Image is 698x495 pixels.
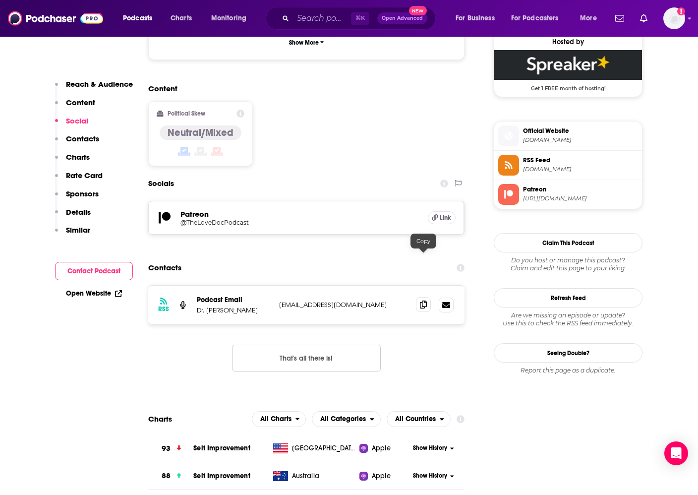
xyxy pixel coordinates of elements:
[162,443,171,454] h3: 93
[66,225,90,235] p: Similar
[55,79,133,98] button: Reach & Audience
[164,10,198,26] a: Charts
[382,16,423,21] span: Open Advanced
[66,289,122,298] a: Open Website
[409,6,427,15] span: New
[157,33,456,52] button: Show More
[269,443,360,453] a: [GEOGRAPHIC_DATA]
[377,12,427,24] button: Open AdvancedNew
[494,288,642,308] button: Refresh Feed
[494,38,642,46] div: Hosted by
[372,471,391,481] span: Apple
[494,256,642,264] span: Do you host or manage this podcast?
[168,126,233,139] h4: Neutral/Mixed
[55,152,90,171] button: Charts
[494,311,642,327] div: Are we missing an episode or update? Use this to check the RSS feed immediately.
[148,258,181,277] h2: Contacts
[523,185,638,194] span: Patreon
[275,7,445,30] div: Search podcasts, credits, & more...
[252,411,306,427] h2: Platforms
[494,80,642,92] span: Get 1 FREE month of hosting!
[494,233,642,252] button: Claim This Podcast
[193,444,250,452] a: Self Improvement
[320,416,366,423] span: All Categories
[395,416,436,423] span: All Countries
[428,211,456,224] a: Link
[494,367,642,374] div: Report this page as a duplicate.
[260,416,291,423] span: All Charts
[55,225,90,244] button: Similar
[158,305,169,313] h3: RSS
[410,234,436,248] div: Copy
[387,411,451,427] h2: Countries
[252,411,306,427] button: open menu
[410,472,458,480] button: Show History
[410,444,458,452] button: Show History
[312,411,381,427] button: open menu
[148,414,172,424] h2: Charts
[387,411,451,427] button: open menu
[8,9,103,28] img: Podchaser - Follow, Share and Rate Podcasts
[180,209,420,219] h5: Patreon
[193,472,250,480] span: Self Improvement
[180,219,339,226] h5: @TheLoveDocPodcast
[148,462,193,490] a: 88
[359,471,409,481] a: Apple
[162,470,171,482] h3: 88
[197,306,271,314] p: Dr. [PERSON_NAME]
[55,262,133,280] button: Contact Podcast
[498,184,638,205] a: Patreon[URL][DOMAIN_NAME]
[523,136,638,144] span: spreaker.com
[663,7,685,29] span: Logged in as sarahhallprinc
[523,126,638,135] span: Official Website
[511,11,559,25] span: For Podcasters
[523,166,638,173] span: spreaker.com
[66,79,133,89] p: Reach & Audience
[292,443,356,453] span: United States
[677,7,685,15] svg: Add a profile image
[197,296,271,304] p: Podcast Email
[66,152,90,162] p: Charts
[116,10,165,26] button: open menu
[55,134,99,152] button: Contacts
[180,219,420,226] a: @TheLoveDocPodcast
[293,10,351,26] input: Search podcasts, credits, & more...
[413,444,447,452] span: Show History
[292,471,319,481] span: Australia
[449,10,507,26] button: open menu
[66,116,88,125] p: Social
[456,11,495,25] span: For Business
[413,472,447,480] span: Show History
[279,301,408,309] p: [EMAIL_ADDRESS][DOMAIN_NAME]
[66,171,103,180] p: Rate Card
[269,471,360,481] a: Australia
[440,214,451,222] span: Link
[55,189,99,207] button: Sponsors
[171,11,192,25] span: Charts
[663,7,685,29] img: User Profile
[611,10,628,27] a: Show notifications dropdown
[523,195,638,202] span: https://www.patreon.com/TheLoveDocPodcast
[211,11,246,25] span: Monitoring
[494,256,642,272] div: Claim and edit this page to your liking.
[498,125,638,146] a: Official Website[DOMAIN_NAME]
[664,441,688,465] div: Open Intercom Messenger
[523,156,638,165] span: RSS Feed
[372,443,391,453] span: Apple
[204,10,259,26] button: open menu
[66,207,91,217] p: Details
[573,10,609,26] button: open menu
[312,411,381,427] h2: Categories
[148,435,193,462] a: 93
[636,10,651,27] a: Show notifications dropdown
[498,155,638,176] a: RSS Feed[DOMAIN_NAME]
[123,11,152,25] span: Podcasts
[359,443,409,453] a: Apple
[168,110,205,117] h2: Political Skew
[148,84,457,93] h2: Content
[494,343,642,363] a: Seeing Double?
[289,39,319,46] p: Show More
[55,171,103,189] button: Rate Card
